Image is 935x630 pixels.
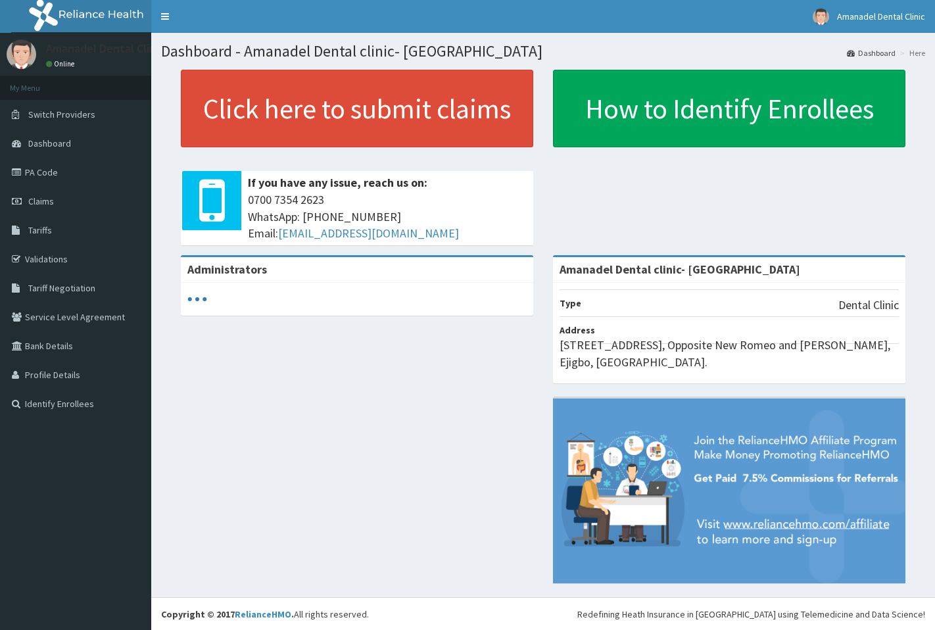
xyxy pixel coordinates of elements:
span: Switch Providers [28,109,95,120]
p: Dental Clinic [838,297,899,314]
b: Administrators [187,262,267,277]
strong: Amanadel Dental clinic- [GEOGRAPHIC_DATA] [560,262,800,277]
img: User Image [813,9,829,25]
img: User Image [7,39,36,69]
span: Amanadel Dental Clinic [837,11,925,22]
b: Type [560,297,581,309]
b: If you have any issue, reach us on: [248,175,427,190]
p: Amanadel Dental Clinic [46,43,164,55]
div: Redefining Heath Insurance in [GEOGRAPHIC_DATA] using Telemedicine and Data Science! [577,608,925,621]
span: Tariffs [28,224,52,236]
svg: audio-loading [187,289,207,309]
a: [EMAIL_ADDRESS][DOMAIN_NAME] [278,226,459,241]
span: Tariff Negotiation [28,282,95,294]
h1: Dashboard - Amanadel Dental clinic- [GEOGRAPHIC_DATA] [161,43,925,60]
a: Click here to submit claims [181,70,533,147]
a: Dashboard [847,47,896,59]
span: 0700 7354 2623 WhatsApp: [PHONE_NUMBER] Email: [248,191,527,242]
a: RelianceHMO [235,608,291,620]
strong: Copyright © 2017 . [161,608,294,620]
span: Dashboard [28,137,71,149]
p: [STREET_ADDRESS], Opposite New Romeo and [PERSON_NAME], Ejigbo, [GEOGRAPHIC_DATA]. [560,337,899,370]
span: Claims [28,195,54,207]
img: provider-team-banner.png [553,399,905,583]
a: How to Identify Enrollees [553,70,905,147]
b: Address [560,324,595,336]
a: Online [46,59,78,68]
li: Here [897,47,925,59]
